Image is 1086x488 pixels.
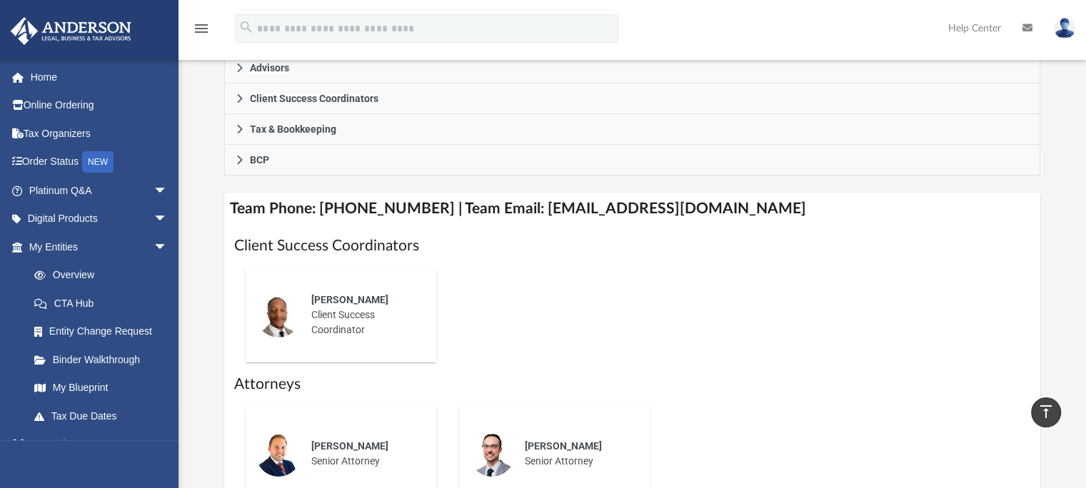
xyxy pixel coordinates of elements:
[224,53,1041,83] a: Advisors
[10,233,189,261] a: My Entitiesarrow_drop_down
[1054,18,1075,39] img: User Pic
[10,91,189,120] a: Online Ordering
[20,261,189,290] a: Overview
[224,145,1041,176] a: BCP
[20,345,189,374] a: Binder Walkthrough
[525,440,602,452] span: [PERSON_NAME]
[154,430,182,459] span: arrow_drop_down
[20,402,189,430] a: Tax Due Dates
[193,27,210,37] a: menu
[224,114,1041,145] a: Tax & Bookkeeping
[10,63,189,91] a: Home
[1037,403,1055,420] i: vertical_align_top
[234,374,1031,395] h1: Attorneys
[82,151,114,173] div: NEW
[250,63,289,73] span: Advisors
[224,193,1041,225] h4: Team Phone: [PHONE_NUMBER] | Team Email: [EMAIL_ADDRESS][DOMAIN_NAME]
[1031,397,1061,427] a: vertical_align_top
[193,20,210,37] i: menu
[6,17,136,45] img: Anderson Advisors Platinum Portal
[250,124,336,134] span: Tax & Bookkeeping
[10,148,189,177] a: Order StatusNEW
[234,235,1031,256] h1: Client Success Coordinators
[515,429,640,479] div: Senior Attorney
[224,83,1041,114] a: Client Success Coordinators
[154,233,182,262] span: arrow_drop_down
[20,374,182,402] a: My Blueprint
[10,205,189,233] a: Digital Productsarrow_drop_down
[256,292,301,337] img: thumbnail
[250,93,378,103] span: Client Success Coordinators
[238,19,254,35] i: search
[311,440,388,452] span: [PERSON_NAME]
[311,294,388,305] span: [PERSON_NAME]
[10,119,189,148] a: Tax Organizers
[301,429,426,479] div: Senior Attorney
[20,317,189,346] a: Entity Change Request
[10,176,189,205] a: Platinum Q&Aarrow_drop_down
[154,176,182,205] span: arrow_drop_down
[256,431,301,477] img: thumbnail
[301,283,426,347] div: Client Success Coordinator
[10,430,182,459] a: My Anderson Teamarrow_drop_down
[469,431,515,477] img: thumbnail
[154,205,182,234] span: arrow_drop_down
[20,289,189,317] a: CTA Hub
[250,155,269,165] span: BCP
